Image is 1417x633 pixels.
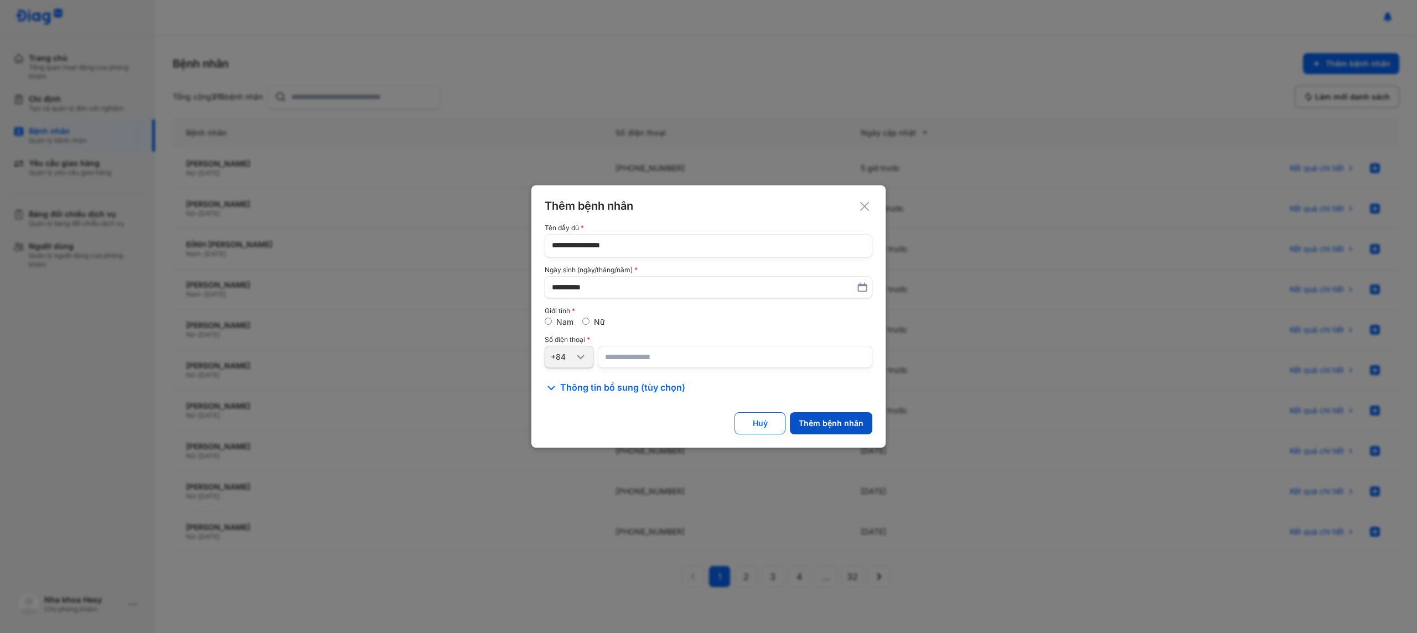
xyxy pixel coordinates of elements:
div: Thêm bệnh nhân [799,418,863,428]
div: Thêm bệnh nhân [545,199,872,213]
div: Số điện thoại [545,336,872,344]
button: Thêm bệnh nhân [790,412,872,434]
label: Nam [556,317,573,326]
div: Giới tính [545,307,872,315]
div: Ngày sinh (ngày/tháng/năm) [545,266,872,274]
button: Huỷ [735,412,785,434]
span: Thông tin bổ sung (tùy chọn) [560,381,685,395]
div: Tên đầy đủ [545,224,872,232]
div: +84 [551,352,574,362]
label: Nữ [594,317,605,326]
